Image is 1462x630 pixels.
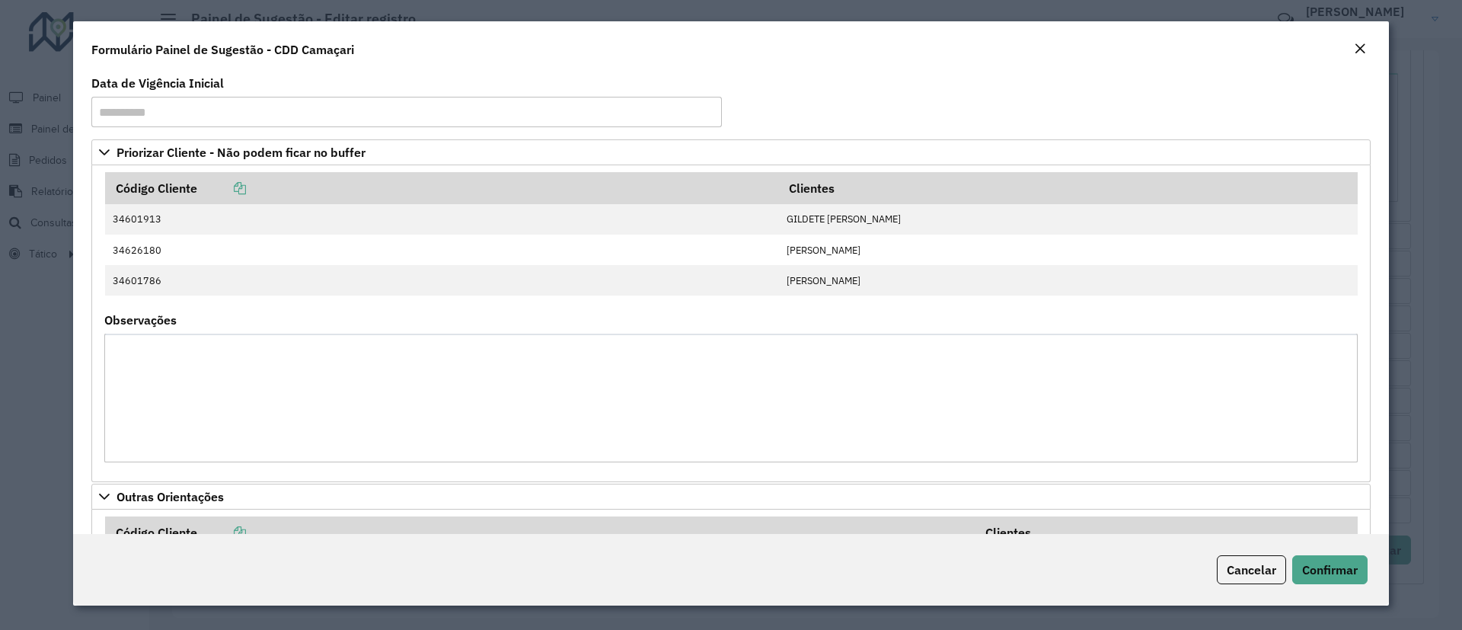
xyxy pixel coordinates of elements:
td: 34626180 [105,235,779,265]
th: Clientes [975,516,1358,548]
h4: Formulário Painel de Sugestão - CDD Camaçari [91,40,354,59]
button: Confirmar [1292,555,1368,584]
th: Clientes [778,172,1357,204]
span: Cancelar [1227,562,1276,577]
label: Data de Vigência Inicial [91,74,224,92]
span: Outras Orientações [117,491,224,503]
td: GILDETE [PERSON_NAME] [778,204,1357,235]
div: Priorizar Cliente - Não podem ficar no buffer [91,165,1371,482]
a: Priorizar Cliente - Não podem ficar no buffer [91,139,1371,165]
span: Confirmar [1302,562,1358,577]
button: Cancelar [1217,555,1286,584]
th: Código Cliente [105,516,975,548]
td: 34601786 [105,265,779,296]
label: Observações [104,311,177,329]
button: Close [1349,40,1371,59]
td: 34601913 [105,204,779,235]
td: [PERSON_NAME] [778,265,1357,296]
a: Copiar [197,181,246,196]
a: Outras Orientações [91,484,1371,510]
th: Código Cliente [105,172,779,204]
a: Copiar [197,525,246,540]
td: [PERSON_NAME] [778,235,1357,265]
span: Priorizar Cliente - Não podem ficar no buffer [117,146,365,158]
em: Fechar [1354,43,1366,55]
